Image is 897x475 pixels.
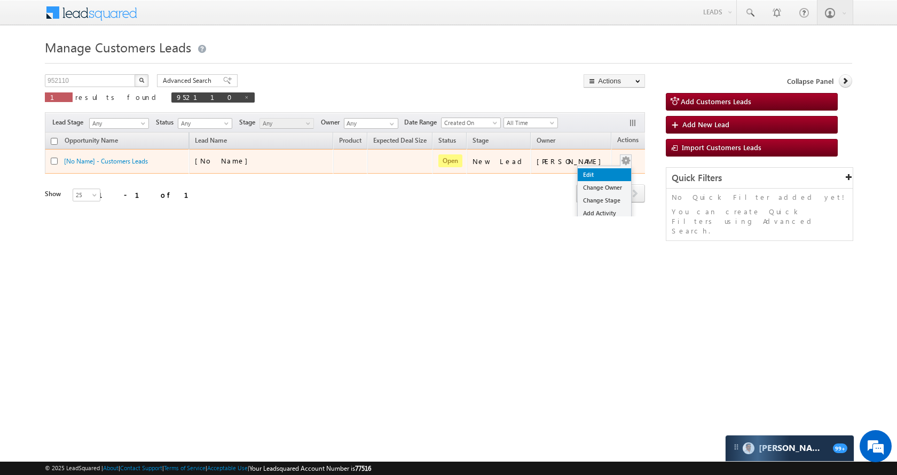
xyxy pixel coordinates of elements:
a: Opportunity Name [59,135,123,149]
a: [No Name] - Customers Leads [64,157,148,165]
a: next [625,185,645,203]
p: You can create Quick Filters using Advanced Search. [672,207,847,236]
div: Minimize live chat window [175,5,201,31]
span: 77516 [355,464,371,472]
a: Contact Support [120,464,162,471]
span: 99+ [833,443,847,453]
img: Carter [743,442,754,454]
div: Show [45,189,64,199]
span: Lead Name [190,135,232,149]
span: next [625,184,645,203]
img: d_60004797649_company_0_60004797649 [18,56,45,70]
span: Product [339,136,361,144]
button: Actions [584,74,645,88]
input: Check all records [51,138,58,145]
span: Owner [537,136,555,144]
a: Expected Deal Size [368,135,432,149]
a: Stage [467,135,494,149]
div: New Lead [473,157,526,166]
span: results found [75,92,160,102]
span: Manage Customers Leads [45,38,191,56]
span: Opportunity Name [65,136,118,144]
img: Search [139,77,144,83]
span: Open [438,154,462,167]
span: prev [576,184,596,203]
span: Import Customers Leads [682,143,761,152]
span: Any [260,119,311,128]
div: Quick Filters [666,168,853,189]
a: Change Owner [578,181,631,194]
span: Any [178,119,229,128]
span: Created On [442,118,497,128]
span: [No Name] [195,156,253,165]
div: Chat with us now [56,56,179,70]
a: Show All Items [384,119,397,129]
em: Start Chat [145,329,194,344]
p: No Quick Filter added yet! [672,192,847,202]
a: About [103,464,119,471]
a: Terms of Service [164,464,206,471]
input: Type to Search [344,118,398,129]
span: Collapse Panel [787,76,833,86]
span: Carter [759,443,828,453]
a: Any [89,118,149,129]
div: carter-dragCarter[PERSON_NAME]99+ [725,435,854,462]
span: Expected Deal Size [373,136,427,144]
span: Add Customers Leads [681,97,751,106]
span: Add New Lead [682,120,729,129]
a: Any [259,118,314,129]
a: Status [433,135,461,149]
a: 25 [73,189,100,201]
span: All Time [504,118,555,128]
span: © 2025 LeadSquared | | | | | [45,463,371,473]
img: carter-drag [732,443,741,451]
textarea: Type your message and hit 'Enter' [14,99,195,320]
a: Add Activity [578,207,631,220]
span: Stage [239,118,259,127]
div: 1 - 1 of 1 [98,189,201,201]
span: Owner [321,118,344,127]
span: Advanced Search [163,76,215,85]
span: Actions [612,134,644,148]
span: Your Leadsquared Account Number is [249,464,371,472]
a: prev [576,185,596,203]
span: Date Range [404,118,441,127]
a: Edit [578,168,631,181]
span: Lead Stage [52,118,88,127]
span: Stage [473,136,489,144]
a: Acceptable Use [207,464,248,471]
a: Change Stage [578,194,631,207]
a: Created On [441,118,501,128]
span: 25 [73,190,101,200]
a: Any [178,118,232,129]
span: 1 [50,92,67,102]
span: Any [90,119,145,128]
a: All Time [503,118,558,128]
span: 952110 [177,92,239,102]
span: Status [156,118,178,127]
div: [PERSON_NAME] [537,157,607,166]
